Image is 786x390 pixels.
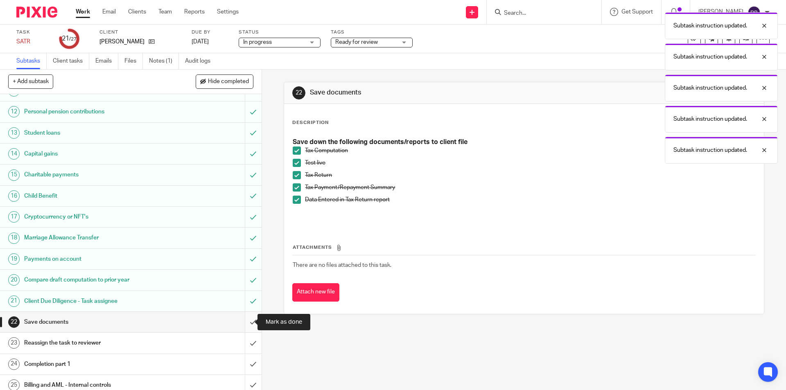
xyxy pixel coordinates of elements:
a: Reports [184,8,205,16]
a: Team [158,8,172,16]
div: 15 [8,169,20,181]
label: Due by [192,29,228,36]
span: There are no files attached to this task. [293,262,391,268]
label: Client [99,29,181,36]
div: 16 [8,190,20,202]
p: Tax Return [305,171,755,179]
span: Ready for review [335,39,378,45]
div: 13 [8,127,20,139]
p: Tax Payment/Repayment Summary [305,183,755,192]
h1: Payments on account [24,253,166,265]
a: Settings [217,8,239,16]
span: Hide completed [208,79,249,85]
div: 23 [8,337,20,349]
strong: Save down the following documents/reports to client file [293,139,468,145]
p: Subtask instruction updated. [673,115,747,123]
a: Email [102,8,116,16]
p: Test live [305,159,755,167]
button: Hide completed [196,74,253,88]
img: svg%3E [748,6,761,19]
span: In progress [243,39,272,45]
a: Work [76,8,90,16]
h1: Compare draft computation to prior year [24,274,166,286]
h1: Charitable payments [24,169,166,181]
a: Files [124,53,143,69]
p: Subtask instruction updated. [673,146,747,154]
button: Attach new file [292,283,339,302]
h1: Cryptocurrency or NFT's [24,211,166,223]
p: [PERSON_NAME] [99,38,145,46]
p: Data Entered in Tax Return report [305,196,755,204]
div: 17 [8,211,20,223]
label: Task [16,29,49,36]
p: Subtask instruction updated. [673,53,747,61]
div: 20 [8,274,20,286]
h1: Save documents [310,88,542,97]
h1: Completion part 1 [24,358,166,370]
label: Status [239,29,321,36]
a: Notes (1) [149,53,179,69]
p: Description [292,119,329,126]
h1: Capital gains [24,148,166,160]
h1: Student loans [24,127,166,139]
a: Audit logs [185,53,217,69]
div: 21 [62,34,77,43]
div: 22 [8,316,20,328]
p: Subtask instruction updated. [673,22,747,30]
h1: Marriage Allowance Transfer [24,232,166,244]
button: + Add subtask [8,74,53,88]
h1: Personal pension contributions [24,106,166,118]
div: 22 [292,86,305,99]
a: Client tasks [53,53,89,69]
div: 14 [8,148,20,160]
a: Subtasks [16,53,47,69]
div: 24 [8,358,20,370]
h1: Child Benefit [24,190,166,202]
small: /27 [69,37,77,41]
p: Subtask instruction updated. [673,84,747,92]
a: Clients [128,8,146,16]
label: Tags [331,29,413,36]
h1: Client Due Diligence - Task assignee [24,295,166,307]
span: [DATE] [192,39,209,45]
h1: Reassign the task to reviewer [24,337,166,349]
span: Attachments [293,245,332,250]
a: Emails [95,53,118,69]
div: 12 [8,106,20,117]
p: Tax Computation [305,147,755,155]
div: 19 [8,253,20,265]
div: SATR [16,38,49,46]
div: 21 [8,295,20,307]
img: Pixie [16,7,57,18]
h1: Save documents [24,316,166,328]
div: 18 [8,232,20,244]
